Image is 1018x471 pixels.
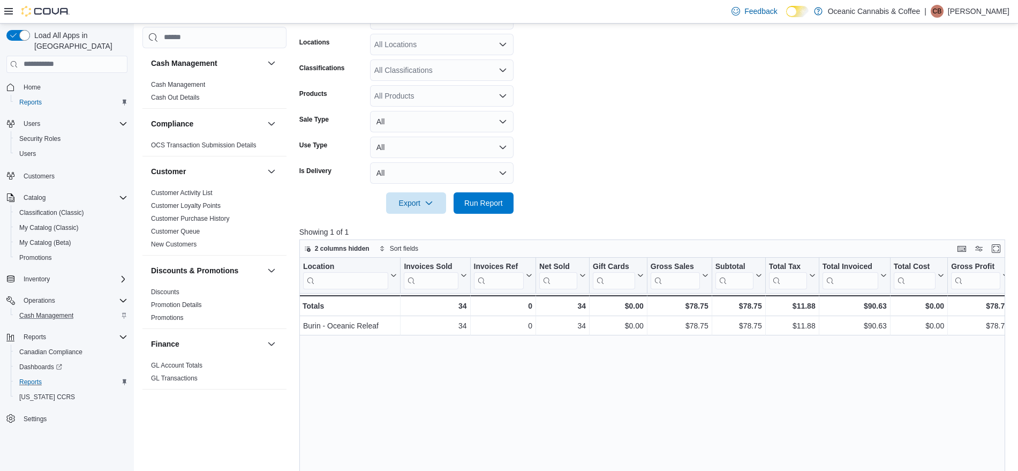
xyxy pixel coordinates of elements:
[2,79,132,95] button: Home
[15,221,83,234] a: My Catalog (Classic)
[19,378,42,386] span: Reports
[151,93,200,102] span: Cash Out Details
[300,242,374,255] button: 2 columns hidden
[931,5,944,18] div: Cristine Bartolome
[15,251,56,264] a: Promotions
[19,273,54,286] button: Inventory
[593,300,644,312] div: $0.00
[151,118,263,129] button: Compliance
[151,339,263,349] button: Finance
[151,301,202,309] a: Promotion Details
[2,272,132,287] button: Inventory
[19,331,127,343] span: Reports
[142,286,286,328] div: Discounts & Promotions
[265,264,278,277] button: Discounts & Promotions
[393,192,440,214] span: Export
[2,330,132,345] button: Reports
[303,262,388,272] div: Location
[21,6,70,17] img: Cova
[19,117,44,130] button: Users
[454,192,514,214] button: Run Report
[894,300,944,312] div: $0.00
[951,262,1000,272] div: Gross Profit
[19,331,50,343] button: Reports
[11,220,132,235] button: My Catalog (Classic)
[19,273,127,286] span: Inventory
[19,363,62,371] span: Dashboards
[151,288,179,296] span: Discounts
[19,238,71,247] span: My Catalog (Beta)
[651,262,700,289] div: Gross Sales
[19,117,127,130] span: Users
[894,319,944,332] div: $0.00
[593,262,644,289] button: Gift Cards
[786,6,809,17] input: Dark Mode
[151,265,238,276] h3: Discounts & Promotions
[715,319,761,332] div: $78.75
[15,236,127,249] span: My Catalog (Beta)
[11,146,132,161] button: Users
[370,111,514,132] button: All
[955,242,968,255] button: Keyboard shortcuts
[2,411,132,427] button: Settings
[15,96,46,109] a: Reports
[299,64,345,72] label: Classifications
[15,236,76,249] a: My Catalog (Beta)
[15,346,127,358] span: Canadian Compliance
[894,262,936,289] div: Total Cost
[19,393,75,401] span: [US_STATE] CCRS
[473,262,523,289] div: Invoices Ref
[11,235,132,250] button: My Catalog (Beta)
[11,390,132,405] button: [US_STATE] CCRS
[151,362,202,369] a: GL Account Totals
[15,309,78,322] a: Cash Management
[299,89,327,98] label: Products
[151,166,263,177] button: Customer
[151,118,193,129] h3: Compliance
[539,262,586,289] button: Net Sold
[15,251,127,264] span: Promotions
[265,57,278,70] button: Cash Management
[822,300,886,312] div: $90.63
[951,262,1000,289] div: Gross Profit
[142,359,286,389] div: Finance
[15,346,87,358] a: Canadian Compliance
[151,58,263,69] button: Cash Management
[19,348,82,356] span: Canadian Compliance
[19,191,50,204] button: Catalog
[473,319,532,332] div: 0
[303,300,397,312] div: Totals
[972,242,985,255] button: Display options
[142,186,286,255] div: Customer
[303,319,397,332] div: Burin - Oceanic Releaf
[19,412,127,425] span: Settings
[299,115,329,124] label: Sale Type
[15,206,88,219] a: Classification (Classic)
[142,78,286,108] div: Cash Management
[151,288,179,296] a: Discounts
[822,262,878,289] div: Total Invoiced
[265,338,278,350] button: Finance
[370,137,514,158] button: All
[15,221,127,234] span: My Catalog (Classic)
[386,192,446,214] button: Export
[151,228,200,235] a: Customer Queue
[19,81,45,94] a: Home
[24,333,46,341] span: Reports
[15,132,65,145] a: Security Roles
[151,94,200,101] a: Cash Out Details
[15,206,127,219] span: Classification (Classic)
[499,40,507,49] button: Open list of options
[539,262,577,272] div: Net Sold
[2,116,132,131] button: Users
[151,301,202,309] span: Promotion Details
[715,262,753,272] div: Subtotal
[15,132,127,145] span: Security Roles
[151,399,263,410] button: Inventory
[499,66,507,74] button: Open list of options
[19,134,61,143] span: Security Roles
[151,58,217,69] h3: Cash Management
[539,319,586,332] div: 34
[15,147,40,160] a: Users
[24,172,55,181] span: Customers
